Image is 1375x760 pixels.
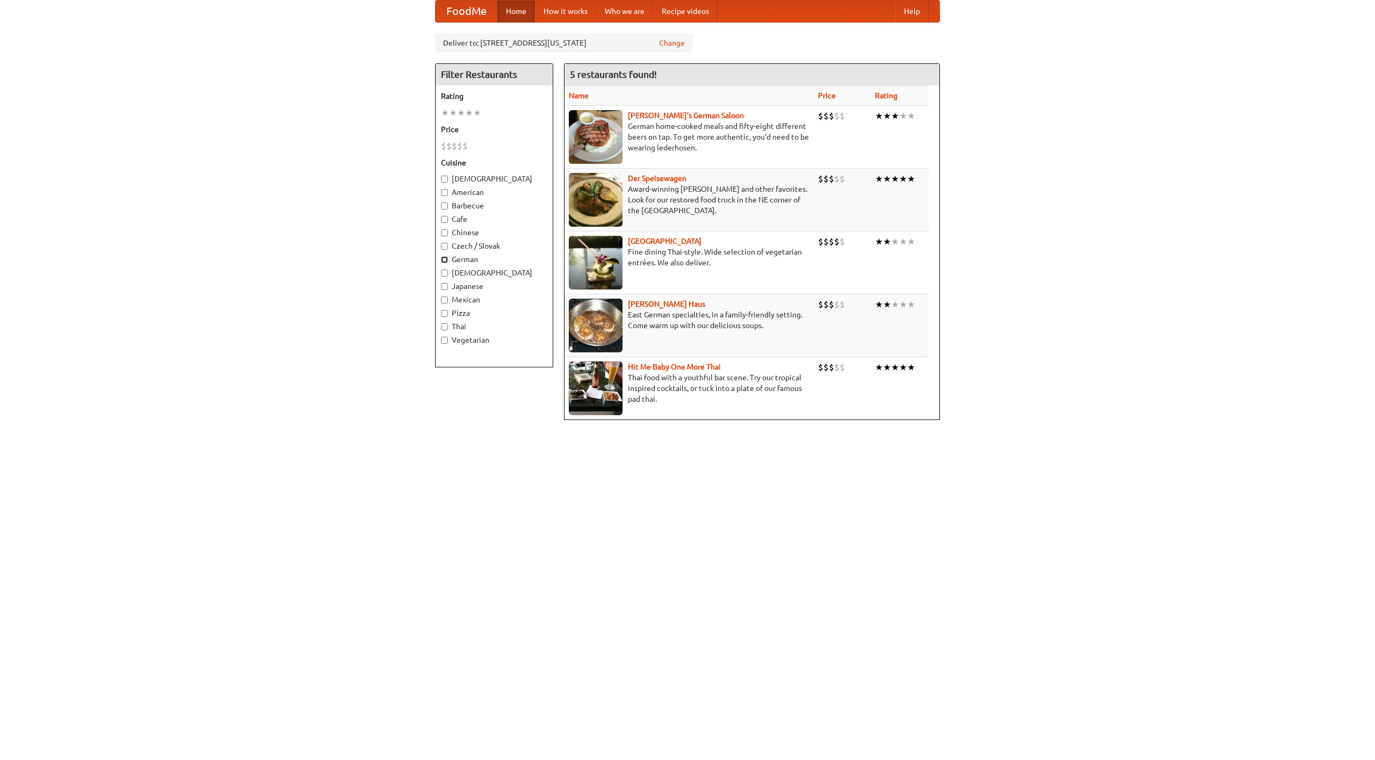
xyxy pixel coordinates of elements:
li: ★ [883,173,891,185]
li: $ [829,299,834,310]
input: American [441,189,448,196]
a: [PERSON_NAME] Haus [628,300,705,308]
li: $ [818,110,823,122]
li: $ [823,361,829,373]
li: $ [834,236,840,248]
li: ★ [891,173,899,185]
li: $ [823,236,829,248]
li: ★ [899,236,907,248]
input: Pizza [441,310,448,317]
li: ★ [465,107,473,119]
input: Barbecue [441,202,448,209]
li: ★ [907,173,915,185]
a: Recipe videos [653,1,718,22]
label: Vegetarian [441,335,547,345]
input: Cafe [441,216,448,223]
li: ★ [883,361,891,373]
input: [DEMOGRAPHIC_DATA] [441,176,448,183]
label: Chinese [441,227,547,238]
li: $ [823,299,829,310]
li: ★ [899,299,907,310]
label: German [441,254,547,265]
h4: Filter Restaurants [436,64,553,85]
li: ★ [907,361,915,373]
li: $ [462,140,468,152]
li: $ [818,173,823,185]
h5: Rating [441,91,547,102]
a: Der Speisewagen [628,174,686,183]
li: ★ [457,107,465,119]
b: Hit Me Baby One More Thai [628,363,721,371]
h5: Price [441,124,547,135]
li: ★ [449,107,457,119]
a: Rating [875,91,898,100]
li: $ [829,236,834,248]
h5: Cuisine [441,157,547,168]
li: ★ [899,110,907,122]
li: ★ [875,299,883,310]
li: ★ [441,107,449,119]
b: [PERSON_NAME]'s German Saloon [628,111,744,120]
p: Fine dining Thai-style. Wide selection of vegetarian entrées. We also deliver. [569,247,809,268]
a: [GEOGRAPHIC_DATA] [628,237,701,245]
li: ★ [891,236,899,248]
li: $ [457,140,462,152]
li: $ [840,110,845,122]
li: ★ [883,110,891,122]
li: $ [834,110,840,122]
li: ★ [875,110,883,122]
label: [DEMOGRAPHIC_DATA] [441,173,547,184]
p: German home-cooked meals and fifty-eight different beers on tap. To get more authentic, you'd nee... [569,121,809,153]
label: Thai [441,321,547,332]
li: $ [818,361,823,373]
label: [DEMOGRAPHIC_DATA] [441,267,547,278]
a: Price [818,91,836,100]
li: $ [818,236,823,248]
input: [DEMOGRAPHIC_DATA] [441,270,448,277]
li: ★ [907,110,915,122]
img: esthers.jpg [569,110,623,164]
li: ★ [899,173,907,185]
li: ★ [899,361,907,373]
li: $ [840,299,845,310]
input: Chinese [441,229,448,236]
li: $ [840,236,845,248]
li: ★ [473,107,481,119]
li: $ [840,361,845,373]
p: Award-winning [PERSON_NAME] and other favorites. Look for our restored food truck in the NE corne... [569,184,809,216]
img: satay.jpg [569,236,623,289]
a: FoodMe [436,1,497,22]
a: Help [895,1,929,22]
label: Czech / Slovak [441,241,547,251]
img: kohlhaus.jpg [569,299,623,352]
li: $ [446,140,452,152]
li: $ [829,361,834,373]
p: Thai food with a youthful bar scene. Try our tropical inspired cocktails, or tuck into a plate of... [569,372,809,404]
li: $ [834,361,840,373]
div: Deliver to: [STREET_ADDRESS][US_STATE] [435,33,693,53]
li: ★ [875,173,883,185]
input: Czech / Slovak [441,243,448,250]
li: ★ [883,299,891,310]
li: $ [829,110,834,122]
label: Pizza [441,308,547,319]
label: Mexican [441,294,547,305]
input: Vegetarian [441,337,448,344]
li: ★ [883,236,891,248]
li: $ [452,140,457,152]
a: How it works [535,1,596,22]
label: Barbecue [441,200,547,211]
img: speisewagen.jpg [569,173,623,227]
p: East German specialties, in a family-friendly setting. Come warm up with our delicious soups. [569,309,809,331]
input: Japanese [441,283,448,290]
li: $ [834,299,840,310]
input: Mexican [441,296,448,303]
input: Thai [441,323,448,330]
li: $ [441,140,446,152]
a: Name [569,91,589,100]
li: $ [834,173,840,185]
li: ★ [907,236,915,248]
